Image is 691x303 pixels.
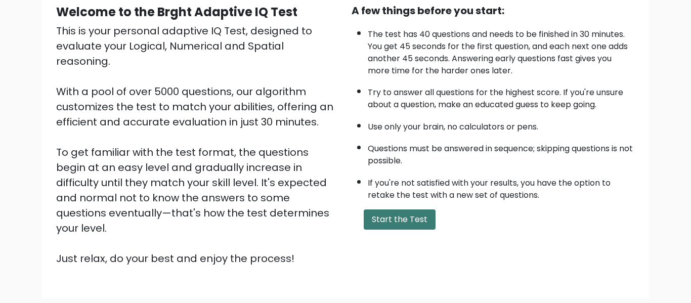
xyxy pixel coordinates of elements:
li: Use only your brain, no calculators or pens. [368,116,635,133]
div: This is your personal adaptive IQ Test, designed to evaluate your Logical, Numerical and Spatial ... [56,23,339,266]
li: Questions must be answered in sequence; skipping questions is not possible. [368,138,635,167]
li: The test has 40 questions and needs to be finished in 30 minutes. You get 45 seconds for the firs... [368,23,635,77]
li: If you're not satisfied with your results, you have the option to retake the test with a new set ... [368,172,635,201]
button: Start the Test [364,209,436,230]
li: Try to answer all questions for the highest score. If you're unsure about a question, make an edu... [368,81,635,111]
div: A few things before you start: [352,3,635,18]
b: Welcome to the Brght Adaptive IQ Test [56,4,297,20]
